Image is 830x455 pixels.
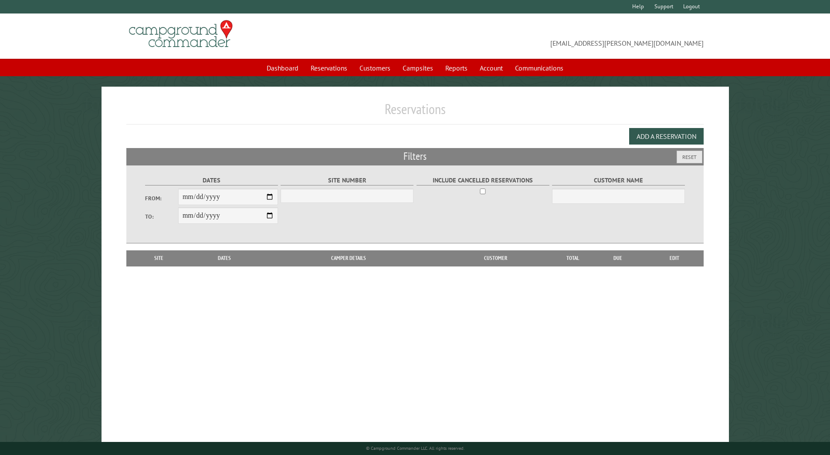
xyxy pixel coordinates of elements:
a: Reports [440,60,473,76]
img: Campground Commander [126,17,235,51]
small: © Campground Commander LLC. All rights reserved. [366,445,464,451]
th: Total [556,250,590,266]
button: Reset [677,151,702,163]
a: Account [474,60,508,76]
label: To: [145,212,178,221]
a: Customers [354,60,396,76]
button: Add a Reservation [629,128,704,145]
th: Dates [187,250,262,266]
label: Dates [145,175,278,185]
label: From: [145,194,178,202]
th: Site [131,250,187,266]
a: Campsites [397,60,438,76]
a: Reservations [305,60,352,76]
th: Due [590,250,645,266]
label: Customer Name [552,175,685,185]
label: Site Number [281,175,413,185]
label: Include Cancelled Reservations [417,175,549,185]
h2: Filters [126,148,704,165]
th: Camper Details [262,250,435,266]
a: Communications [510,60,569,76]
th: Customer [435,250,556,266]
th: Edit [645,250,704,266]
h1: Reservations [126,101,704,125]
span: [EMAIL_ADDRESS][PERSON_NAME][DOMAIN_NAME] [415,24,704,48]
a: Dashboard [261,60,304,76]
